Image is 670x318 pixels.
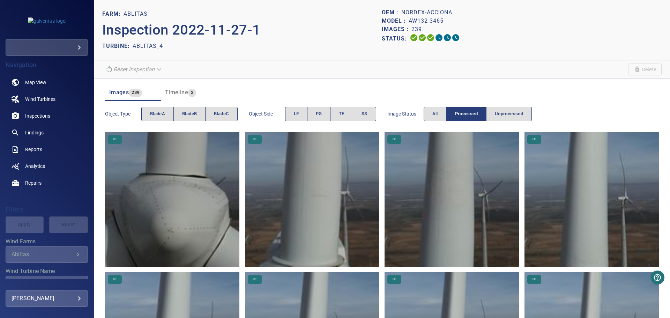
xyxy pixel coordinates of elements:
span: PS [316,110,322,118]
div: Wind Turbine Name [6,276,88,293]
span: Unable to delete the inspection due to your user permissions [628,64,662,75]
span: Images [109,89,129,96]
p: OEM : [382,8,401,17]
p: AW132-3465 [409,17,444,25]
span: 239 [129,89,142,97]
span: 2 [188,89,196,97]
span: Timeline [165,89,188,96]
span: Object Side [249,110,285,117]
span: Reports [25,146,42,153]
a: repairs noActive [6,175,88,191]
div: objectType [141,107,238,121]
a: windturbines noActive [6,91,88,108]
div: Wind Farms [6,246,88,263]
div: objectSide [285,107,376,121]
button: All [424,107,447,121]
button: TE [330,107,353,121]
div: Unable to reset the inspection due to your user permissions [102,63,166,75]
span: LE [528,137,541,142]
button: PS [307,107,330,121]
span: Object type [105,110,141,117]
span: Inspections [25,112,50,119]
span: SS [362,110,367,118]
p: Nordex-Acciona [401,8,452,17]
svg: Matching 0% [443,34,452,42]
span: Image Status [387,110,424,117]
p: Ablitas_4 [133,42,163,50]
span: Unprocessed [495,110,523,118]
img: galventus-logo [28,17,66,24]
div: [PERSON_NAME] [12,293,82,304]
button: bladeC [205,107,237,121]
span: LE [528,277,541,282]
span: LE [109,137,121,142]
a: findings noActive [6,124,88,141]
span: Repairs [25,179,42,186]
button: LE [285,107,308,121]
span: LE [248,137,261,142]
svg: Selecting 100% [426,34,435,42]
button: bladeB [173,107,206,121]
span: LE [109,277,121,282]
svg: ML Processing 0% [435,34,443,42]
a: inspections noActive [6,108,88,124]
svg: Classification 0% [452,34,460,42]
label: Wind Turbine Name [6,268,88,274]
h4: Navigation [6,61,88,68]
span: LE [248,277,261,282]
h4: Filters [6,206,88,213]
span: bladeA [150,110,165,118]
span: TE [339,110,344,118]
button: SS [353,107,376,121]
p: TURBINE: [102,42,133,50]
button: Unprocessed [486,107,532,121]
span: LE [388,277,401,282]
p: Ablitas [124,10,148,18]
p: 239 [411,25,422,34]
span: Analytics [25,163,45,170]
p: Status: [382,34,410,44]
a: analytics noActive [6,158,88,175]
p: Inspection 2022-11-27-1 [102,20,382,40]
svg: Uploading 100% [410,34,418,42]
span: bladeC [214,110,229,118]
svg: Data Formatted 100% [418,34,426,42]
div: galventus [6,39,88,56]
span: LE [294,110,299,118]
p: Images : [382,25,411,34]
span: All [432,110,438,118]
button: Processed [446,107,486,121]
a: map noActive [6,74,88,91]
div: imageStatus [424,107,532,121]
em: Reset inspection [113,66,155,73]
p: Model : [382,17,409,25]
button: bladeA [141,107,174,121]
div: Reset inspection [102,63,166,75]
a: reports noActive [6,141,88,158]
span: Findings [25,129,44,136]
span: Map View [25,79,46,86]
span: LE [388,137,401,142]
span: Processed [455,110,478,118]
span: bladeB [182,110,197,118]
span: Wind Turbines [25,96,55,103]
label: Wind Farms [6,239,88,244]
p: FARM: [102,10,124,18]
div: Ablitas [12,251,74,258]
